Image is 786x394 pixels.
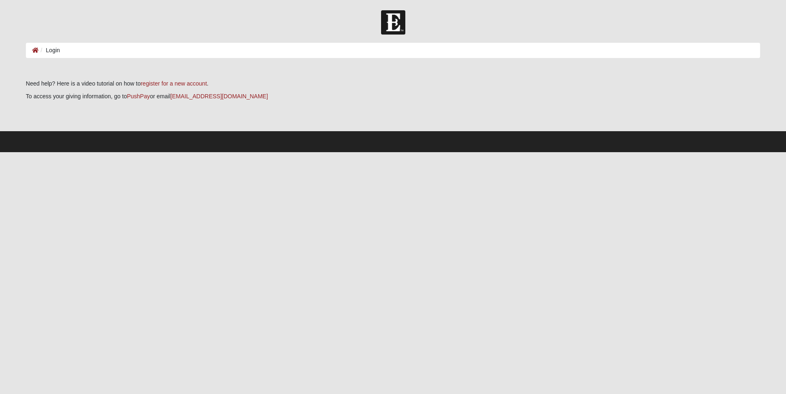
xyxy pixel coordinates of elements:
p: Need help? Here is a video tutorial on how to . [26,79,760,88]
a: PushPay [127,93,150,100]
img: Church of Eleven22 Logo [381,10,405,35]
p: To access your giving information, go to or email [26,92,760,101]
li: Login [39,46,60,55]
a: [EMAIL_ADDRESS][DOMAIN_NAME] [171,93,268,100]
a: register for a new account [141,80,207,87]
